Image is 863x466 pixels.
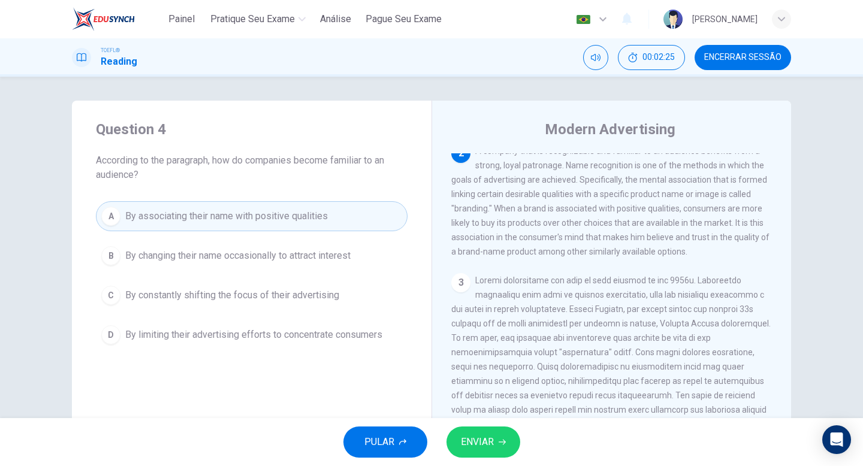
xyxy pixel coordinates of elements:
[72,7,135,31] img: EduSynch logo
[663,10,683,29] img: Profile picture
[822,425,851,454] div: Open Intercom Messenger
[320,12,351,26] span: Análise
[96,153,408,182] span: According to the paragraph, how do companies become familiar to an audience?
[168,12,195,26] span: Painel
[692,12,758,26] div: [PERSON_NAME]
[361,8,446,30] button: Pague Seu Exame
[101,207,120,226] div: A
[446,426,520,458] button: ENVIAR
[576,15,591,24] img: pt
[206,8,310,30] button: Pratique seu exame
[451,273,470,292] div: 3
[96,241,408,271] button: BBy changing their name occasionally to attract interest
[642,53,675,62] span: 00:02:25
[96,320,408,350] button: DBy limiting their advertising efforts to concentrate consumers
[125,328,382,342] span: By limiting their advertising efforts to concentrate consumers
[366,12,442,26] span: Pague Seu Exame
[461,434,494,450] span: ENVIAR
[315,8,356,30] button: Análise
[125,249,351,263] span: By changing their name occasionally to attract interest
[101,246,120,265] div: B
[343,426,427,458] button: PULAR
[545,120,675,139] h4: Modern Advertising
[618,45,685,70] div: Esconder
[101,55,137,69] h1: Reading
[210,12,295,26] span: Pratique seu exame
[96,120,408,139] h4: Question 4
[96,280,408,310] button: CBy constantly shifting the focus of their advertising
[451,144,470,163] div: 2
[618,45,685,70] button: 00:02:25
[162,8,201,30] button: Painel
[695,45,791,70] button: Encerrar Sessão
[72,7,162,31] a: EduSynch logo
[101,46,120,55] span: TOEFL®
[583,45,608,70] div: Silenciar
[101,325,120,344] div: D
[704,53,781,62] span: Encerrar Sessão
[125,288,339,302] span: By constantly shifting the focus of their advertising
[364,434,394,450] span: PULAR
[125,209,328,223] span: By associating their name with positive qualities
[101,286,120,305] div: C
[96,201,408,231] button: ABy associating their name with positive qualities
